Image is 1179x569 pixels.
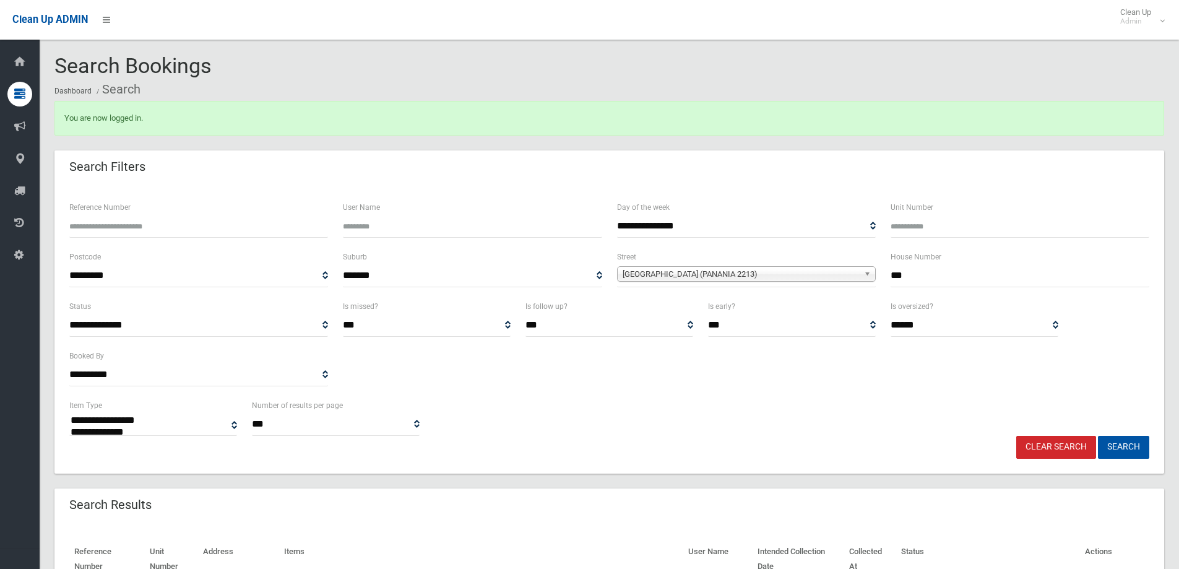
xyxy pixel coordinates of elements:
label: Booked By [69,349,104,363]
label: Day of the week [617,201,670,214]
div: You are now logged in. [54,101,1164,136]
label: Item Type [69,399,102,412]
label: Unit Number [891,201,933,214]
a: Dashboard [54,87,92,95]
label: Is missed? [343,300,378,313]
small: Admin [1120,17,1151,26]
label: Suburb [343,250,367,264]
label: Postcode [69,250,101,264]
label: Street [617,250,636,264]
span: Clean Up [1114,7,1164,26]
span: Clean Up ADMIN [12,14,88,25]
button: Search [1098,436,1149,459]
label: Number of results per page [252,399,343,412]
header: Search Filters [54,155,160,179]
a: Clear Search [1016,436,1096,459]
label: Is follow up? [525,300,568,313]
li: Search [93,78,140,101]
label: User Name [343,201,380,214]
label: Status [69,300,91,313]
span: [GEOGRAPHIC_DATA] (PANANIA 2213) [623,267,859,282]
header: Search Results [54,493,166,517]
label: Reference Number [69,201,131,214]
label: Is early? [708,300,735,313]
label: Is oversized? [891,300,933,313]
label: House Number [891,250,941,264]
span: Search Bookings [54,53,212,78]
